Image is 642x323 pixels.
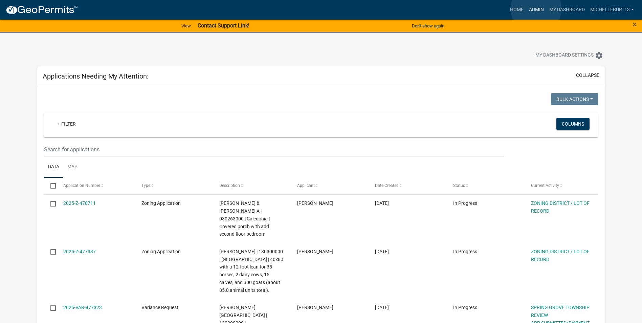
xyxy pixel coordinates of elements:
a: Home [507,3,526,16]
datatable-header-cell: Status [446,178,524,194]
datatable-header-cell: Application Number [57,178,135,194]
button: collapse [576,72,599,79]
span: Miller, Leon | 130300000 | Spring Grove | 40x80 with a 12-foot lean for 35 horses, 2 dairy cows, ... [219,249,283,293]
a: ZONING DISTRICT / LOT OF RECORD [531,249,590,262]
span: Michelle Burt [297,249,333,254]
span: Zoning Application [141,249,181,254]
span: 09/11/2025 [375,305,389,310]
a: ZONING DISTRICT / LOT OF RECORD [531,200,590,214]
span: Date Created [375,183,399,188]
a: michelleburt13 [588,3,637,16]
span: 09/11/2025 [375,249,389,254]
span: 09/15/2025 [375,200,389,206]
input: Search for applications [44,143,504,156]
span: In Progress [453,249,477,254]
a: SPRING GROVE TOWNSHIP REVIEW [531,305,590,318]
h5: Applications Needing My Attention: [43,72,149,80]
button: Close [633,20,637,28]
datatable-header-cell: Date Created [369,178,446,194]
span: MOREY,MATTHEW J & ELIZABETH A | 030263000 | Caledonia | Covered porch with add second floor bedroom [219,200,270,237]
button: Don't show again [409,20,447,31]
datatable-header-cell: Description [213,178,291,194]
span: Status [453,183,465,188]
a: My Dashboard [547,3,588,16]
span: Zoning Application [141,200,181,206]
span: My Dashboard Settings [535,51,594,60]
span: Michelle Burt [297,305,333,310]
span: Variance Request [141,305,178,310]
span: matt morey [297,200,333,206]
a: + Filter [52,118,81,130]
button: Columns [556,118,590,130]
datatable-header-cell: Current Activity [525,178,602,194]
a: 2025-Z-478711 [63,200,96,206]
datatable-header-cell: Applicant [291,178,369,194]
datatable-header-cell: Select [44,178,57,194]
a: Map [63,156,82,178]
span: × [633,20,637,29]
span: In Progress [453,305,477,310]
a: Admin [526,3,547,16]
datatable-header-cell: Type [135,178,213,194]
span: Description [219,183,240,188]
span: Current Activity [531,183,559,188]
span: Type [141,183,150,188]
a: Data [44,156,63,178]
i: settings [595,51,603,60]
span: Applicant [297,183,315,188]
button: My Dashboard Settingssettings [530,49,608,62]
a: 2025-VAR-477323 [63,305,102,310]
strong: Contact Support Link! [198,22,249,29]
span: Application Number [63,183,100,188]
span: In Progress [453,200,477,206]
a: 2025-Z-477337 [63,249,96,254]
a: View [179,20,194,31]
button: Bulk Actions [551,93,598,105]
